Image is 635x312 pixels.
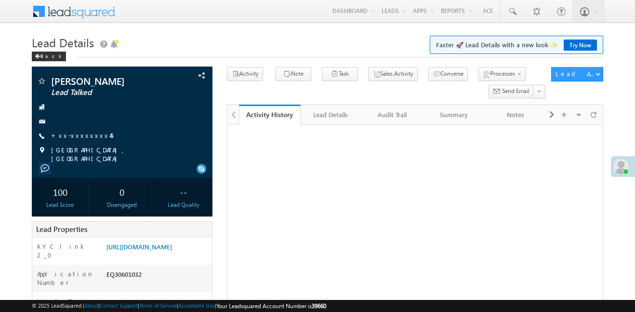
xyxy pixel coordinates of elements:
label: KYC link 2_0 [37,242,97,259]
div: Lead Details [308,109,354,121]
div: Disengaged [96,201,148,209]
button: Lead Actions [551,67,603,81]
span: Your Leadsquared Account Number is [216,302,326,310]
div: Activity History [246,110,293,119]
div: -- [158,183,210,201]
div: EQ30601032 [104,270,212,283]
button: Converse [428,67,468,81]
div: Lead Score [34,201,86,209]
a: [URL][DOMAIN_NAME] [106,243,172,251]
a: Notes [485,105,547,125]
button: Note [275,67,311,81]
button: Send Email [489,85,534,99]
label: Lead Type [37,297,87,306]
div: 0 [96,183,148,201]
span: © 2025 LeadSquared | | | | | [32,301,326,311]
span: [GEOGRAPHIC_DATA], [GEOGRAPHIC_DATA] [51,146,197,163]
a: Activity History [239,105,301,125]
a: Contact Support [100,302,138,309]
label: Application Number [37,270,97,287]
div: Summary [431,109,476,121]
button: Activity [227,67,263,81]
a: +xx-xxxxxxxx45 [51,131,113,139]
span: Faster 🚀 Lead Details with a new look ✨ [436,40,597,50]
button: Task [322,67,358,81]
a: Back [32,51,71,59]
div: ORGANIC [104,297,212,311]
span: Lead Properties [36,224,87,234]
span: Lead Talked [51,88,162,97]
span: 39660 [312,302,326,310]
div: 100 [34,183,86,201]
a: Acceptable Use [178,302,215,309]
div: Audit Trail [370,109,415,121]
div: Notes [493,109,538,121]
div: Back [32,52,66,61]
a: Terms of Service [139,302,177,309]
div: Lead Quality [158,201,210,209]
button: Processes [478,67,526,81]
span: Send Email [502,87,529,95]
span: [PERSON_NAME] [51,76,162,86]
span: Processes [490,70,515,77]
a: Lead Details [301,105,362,125]
span: Lead Details [32,35,94,50]
button: Sales Activity [368,67,418,81]
a: Try Now [564,40,597,51]
a: Summary [423,105,485,125]
div: Lead Actions [556,69,596,78]
a: About [84,302,98,309]
a: Audit Trail [362,105,423,125]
